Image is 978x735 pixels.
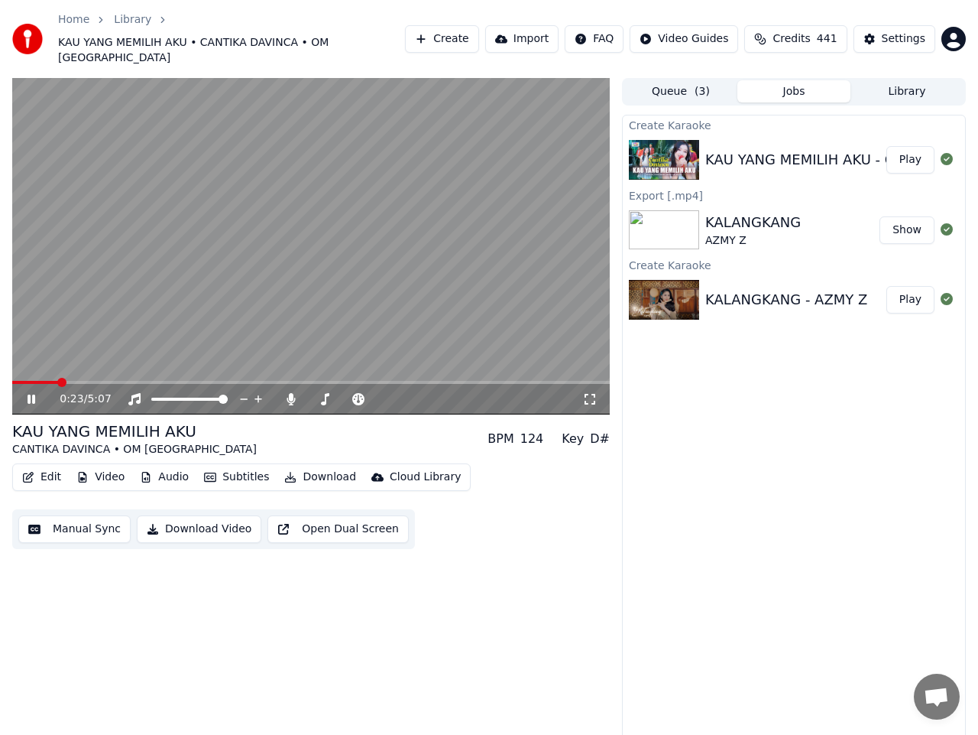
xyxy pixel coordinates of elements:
[590,430,610,448] div: D#
[390,470,461,485] div: Cloud Library
[705,212,801,233] div: KALANGKANG
[879,216,934,244] button: Show
[853,25,935,53] button: Settings
[58,35,405,66] span: KAU YANG MEMILIH AKU • CANTIKA DAVINCA • OM [GEOGRAPHIC_DATA]
[624,80,737,102] button: Queue
[850,80,963,102] button: Library
[198,467,275,488] button: Subtitles
[623,186,965,204] div: Export [.mp4]
[137,515,261,543] button: Download Video
[487,430,513,448] div: BPM
[705,289,867,311] div: KALANGKANG - AZMY Z
[565,25,623,53] button: FAQ
[886,146,934,174] button: Play
[485,25,559,53] button: Import
[623,115,965,134] div: Create Karaoke
[114,12,151,28] a: Library
[134,467,195,488] button: Audio
[12,421,257,442] div: KAU YANG MEMILIH AKU
[58,12,405,66] nav: breadcrumb
[12,24,43,54] img: youka
[60,392,83,407] span: 0:23
[882,31,925,47] div: Settings
[705,233,801,249] div: AZMY Z
[70,467,131,488] button: Video
[18,515,131,543] button: Manual Sync
[914,674,960,720] div: Open chat
[630,25,738,53] button: Video Guides
[737,80,850,102] button: Jobs
[58,12,89,28] a: Home
[520,430,544,448] div: 124
[405,25,479,53] button: Create
[695,84,710,99] span: ( 3 )
[87,392,111,407] span: 5:07
[886,286,934,314] button: Play
[772,31,810,47] span: Credits
[623,255,965,274] div: Create Karaoke
[562,430,584,448] div: Key
[16,467,67,488] button: Edit
[267,515,409,543] button: Open Dual Screen
[744,25,847,53] button: Credits441
[12,442,257,457] div: CANTIKA DAVINCA • OM [GEOGRAPHIC_DATA]
[278,467,362,488] button: Download
[817,31,837,47] span: 441
[60,392,96,407] div: /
